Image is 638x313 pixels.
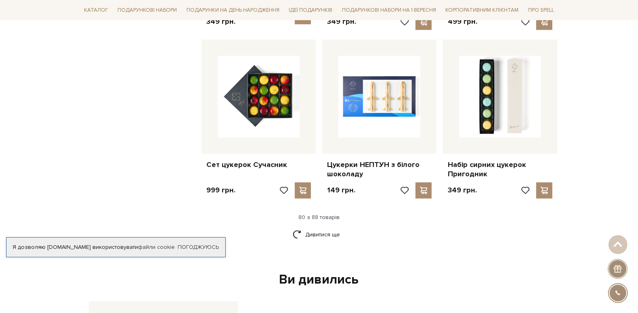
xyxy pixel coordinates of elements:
[6,244,225,251] div: Я дозволяю [DOMAIN_NAME] використовувати
[327,160,432,179] a: Цукерки НЕПТУН з білого шоколаду
[115,4,180,17] a: Подарункові набори
[448,186,477,195] p: 349 грн.
[206,186,235,195] p: 999 грн.
[339,3,439,17] a: Подарункові набори на 1 Вересня
[525,4,557,17] a: Про Spell
[443,3,522,17] a: Корпоративним клієнтам
[293,227,345,242] a: Дивитися ще
[206,17,243,26] p: 349 грн.
[327,186,355,195] p: 149 грн.
[206,160,311,169] a: Сет цукерок Сучасник
[78,214,560,221] div: 80 з 88 товарів
[448,160,552,179] a: Набір сирних цукерок Пригодник
[183,4,283,17] a: Подарунки на День народження
[286,4,336,17] a: Ідеї подарунків
[86,271,552,288] div: Ви дивились
[448,17,477,26] p: 499 грн.
[178,244,219,251] a: Погоджуюсь
[81,4,111,17] a: Каталог
[138,244,175,250] a: файли cookie
[327,17,356,26] p: 349 грн.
